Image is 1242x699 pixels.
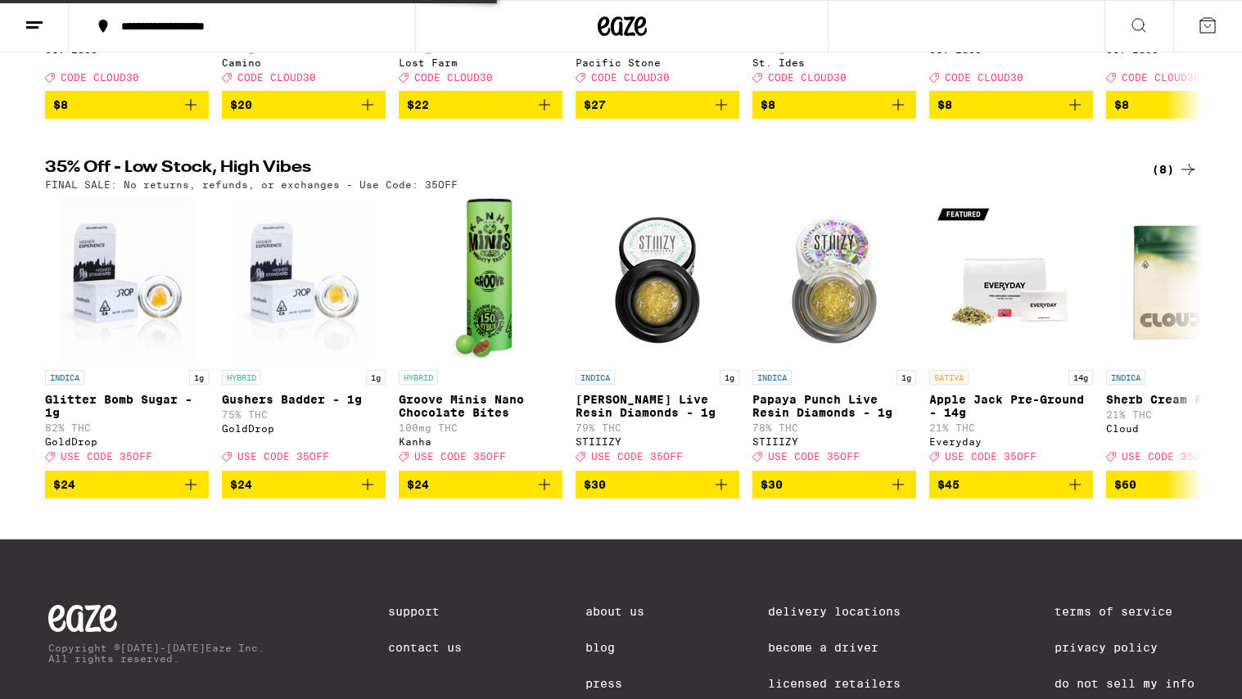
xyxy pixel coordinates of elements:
span: Hi. Need any help? [10,11,118,25]
span: CODE CLOUD30 [591,72,670,83]
div: Kanha [399,436,562,447]
p: INDICA [1106,370,1145,385]
a: Do Not Sell My Info [1055,677,1195,690]
span: CODE CLOUD30 [768,72,847,83]
span: $8 [1114,98,1129,111]
span: CODE CLOUD30 [61,72,139,83]
img: Kanha - Groove Minis Nano Chocolate Bites [448,198,513,362]
button: Add to bag [929,91,1093,119]
button: Add to bag [576,471,739,498]
span: USE CODE 35OFF [237,452,329,462]
button: Add to bag [222,471,386,498]
p: 1g [189,370,209,385]
span: $30 [584,478,606,491]
span: USE CODE 35OFF [61,452,152,462]
p: Glitter Bomb Sugar - 1g [45,393,209,419]
div: STIIIZY [576,436,739,447]
span: $27 [584,98,606,111]
a: Terms of Service [1055,605,1195,618]
a: Blog [585,641,644,654]
p: HYBRID [399,370,438,385]
span: USE CODE 35OFF [414,452,506,462]
span: $24 [53,478,75,491]
img: STIIIZY - Mochi Gelato Live Resin Diamonds - 1g [576,198,739,362]
div: STIIIZY [752,436,916,447]
button: Add to bag [752,471,916,498]
button: Add to bag [399,91,562,119]
p: 1g [896,370,916,385]
span: CODE CLOUD30 [414,72,493,83]
span: CODE CLOUD30 [1122,72,1200,83]
p: 78% THC [752,422,916,433]
button: Add to bag [222,91,386,119]
button: Add to bag [45,91,209,119]
div: Pacific Stone [576,57,739,68]
p: Papaya Punch Live Resin Diamonds - 1g [752,393,916,419]
p: 14g [1068,370,1093,385]
span: USE CODE 35OFF [1122,452,1213,462]
span: USE CODE 35OFF [591,452,683,462]
a: Become a Driver [768,641,930,654]
a: Open page for Glitter Bomb Sugar - 1g from GoldDrop [45,198,209,470]
span: $8 [761,98,775,111]
a: Open page for Mochi Gelato Live Resin Diamonds - 1g from STIIIZY [576,198,739,470]
button: Add to bag [399,471,562,498]
button: Add to bag [576,91,739,119]
a: Delivery Locations [768,605,930,618]
h2: 35% Off - Low Stock, High Vibes [45,160,1118,179]
a: Open page for Groove Minis Nano Chocolate Bites from Kanha [399,198,562,470]
span: $22 [407,98,429,111]
p: Groove Minis Nano Chocolate Bites [399,393,562,419]
div: Everyday [929,436,1093,447]
a: (8) [1152,160,1198,179]
p: 1g [366,370,386,385]
p: 1g [720,370,739,385]
div: Camino [222,57,386,68]
a: Privacy Policy [1055,641,1195,654]
span: $24 [230,478,252,491]
img: GoldDrop - Gushers Badder - 1g [236,198,371,362]
img: STIIIZY - Papaya Punch Live Resin Diamonds - 1g [752,198,916,362]
p: Copyright © [DATE]-[DATE] Eaze Inc. All rights reserved. [48,643,264,664]
div: Lost Farm [399,57,562,68]
span: $24 [407,478,429,491]
a: Press [585,677,644,690]
a: Open page for Gushers Badder - 1g from GoldDrop [222,198,386,470]
button: Add to bag [752,91,916,119]
button: Add to bag [45,471,209,498]
a: Open page for Papaya Punch Live Resin Diamonds - 1g from STIIIZY [752,198,916,470]
img: Everyday - Apple Jack Pre-Ground - 14g [929,198,1093,362]
span: $30 [761,478,783,491]
p: Gushers Badder - 1g [222,393,386,406]
div: GoldDrop [45,436,209,447]
p: 100mg THC [399,422,562,433]
p: Apple Jack Pre-Ground - 14g [929,393,1093,419]
div: St. Ides [752,57,916,68]
span: $8 [937,98,952,111]
p: 79% THC [576,422,739,433]
span: CODE CLOUD30 [945,72,1023,83]
p: INDICA [752,370,792,385]
a: Open page for Apple Jack Pre-Ground - 14g from Everyday [929,198,1093,470]
a: About Us [585,605,644,618]
p: 82% THC [45,422,209,433]
p: [PERSON_NAME] Live Resin Diamonds - 1g [576,393,739,419]
a: Contact Us [388,641,462,654]
button: Add to bag [929,471,1093,498]
img: GoldDrop - Glitter Bomb Sugar - 1g [59,198,194,362]
p: 21% THC [929,422,1093,433]
a: Licensed Retailers [768,677,930,690]
p: SATIVA [929,370,969,385]
span: $20 [230,98,252,111]
span: CODE CLOUD30 [237,72,316,83]
a: Support [388,605,462,618]
span: $60 [1114,478,1136,491]
p: FINAL SALE: No returns, refunds, or exchanges - Use Code: 35OFF [45,179,458,190]
span: $8 [53,98,68,111]
p: INDICA [45,370,84,385]
p: HYBRID [222,370,261,385]
p: 75% THC [222,409,386,420]
span: USE CODE 35OFF [945,452,1037,462]
div: GoldDrop [222,423,386,434]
